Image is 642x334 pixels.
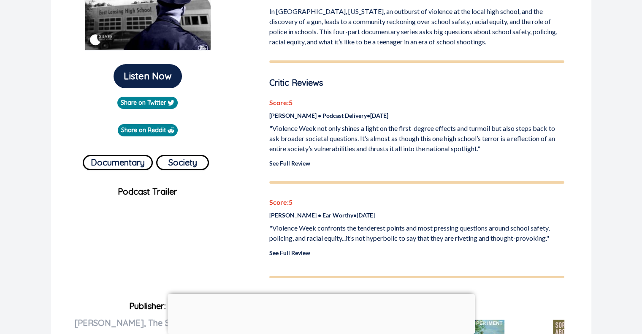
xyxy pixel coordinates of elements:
[118,124,178,136] a: Share on Reddit
[269,197,564,207] p: Score: 5
[269,160,310,167] a: See Full Review
[269,111,564,120] p: [PERSON_NAME] • Podcast Delivery • [DATE]
[114,64,182,88] button: Listen Now
[269,211,564,220] p: [PERSON_NAME] • Ear Worthy • [DATE]
[269,123,564,154] p: "Violence Week not only shines a light on the first-degree effects and turmoil but also steps bac...
[117,97,178,109] a: Share on Twitter
[83,155,153,170] button: Documentary
[168,294,475,332] iframe: Advertisement
[269,292,564,310] h1: More In Documentary
[156,155,209,170] button: Society
[83,152,153,170] a: Documentary
[269,249,310,256] a: See Full Review
[269,223,564,243] p: "Violence Week confronts the tenderest points and most pressing questions around school safety, p...
[269,98,564,108] p: Score: 5
[58,185,238,198] p: Podcast Trailer
[156,152,209,170] a: Society
[269,76,564,89] p: Critic Reviews
[269,3,564,47] p: In [GEOGRAPHIC_DATA], [US_STATE], an outburst of violence at the local high school, and the disco...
